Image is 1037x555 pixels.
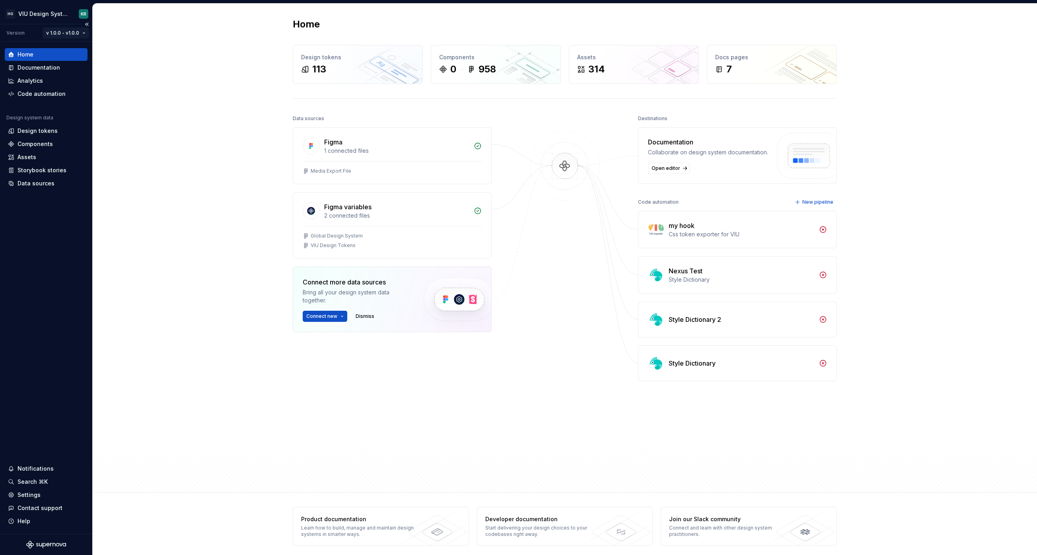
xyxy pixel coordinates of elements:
div: Analytics [18,77,43,85]
span: New pipeline [802,199,833,205]
div: Assets [577,53,691,61]
div: Docs pages [715,53,829,61]
div: Figma [324,137,342,147]
div: Help [18,517,30,525]
div: Data sources [293,113,324,124]
a: Product documentationLearn how to build, manage and maintain design systems in smarter ways. [293,507,469,546]
button: New pipeline [792,197,837,208]
div: Code automation [638,197,679,208]
a: Design tokens [5,125,88,137]
div: Destinations [638,113,667,124]
div: Learn how to build, manage and maintain design systems in smarter ways. [301,525,417,537]
div: Join our Slack community [669,515,785,523]
div: Version [6,30,25,36]
div: Notifications [18,465,54,473]
div: Search ⌘K [18,478,48,486]
div: Contact support [18,504,62,512]
div: 2 connected files [324,212,469,220]
div: my hook [669,221,695,230]
a: Components0958 [431,45,561,84]
div: VIU Design System [18,10,69,18]
div: Figma variables [324,202,372,212]
button: Search ⌘K [5,475,88,488]
span: Dismiss [356,313,374,319]
button: Contact support [5,502,88,514]
div: Settings [18,491,41,499]
button: Dismiss [352,311,378,322]
button: HGVIU Design SystemKR [2,5,91,22]
div: Css token exporter for VIU [669,230,814,238]
a: Design tokens113 [293,45,423,84]
a: Docs pages7 [707,45,837,84]
a: Open editor [648,163,690,174]
a: Developer documentationStart delivering your design choices to your codebases right away. [477,507,653,546]
div: 1 connected files [324,147,469,155]
div: 7 [726,63,732,76]
div: VIU Design Tokens [311,242,356,249]
a: Home [5,48,88,61]
div: Components [439,53,553,61]
span: v 1.0.0 - v1.0.0 [46,30,79,36]
svg: Supernova Logo [26,541,66,549]
div: Product documentation [301,515,417,523]
div: Design system data [6,115,53,121]
div: Documentation [648,137,768,147]
div: Collaborate on design system documentation. [648,148,768,156]
div: Bring all your design system data together. [303,288,410,304]
div: Media Export File [311,168,351,174]
div: Home [18,51,33,58]
div: Start delivering your design choices to your codebases right away. [485,525,601,537]
div: 958 [479,63,496,76]
a: Data sources [5,177,88,190]
a: Join our Slack communityConnect and learn with other design system practitioners. [661,507,837,546]
div: 0 [450,63,456,76]
div: Connect more data sources [303,277,410,287]
div: Design tokens [18,127,58,135]
div: Components [18,140,53,148]
a: Analytics [5,74,88,87]
div: Style Dictionary [669,358,716,368]
a: Settings [5,489,88,501]
div: Design tokens [301,53,414,61]
a: Assets314 [569,45,699,84]
div: Nexus Test [669,266,702,276]
div: 314 [588,63,605,76]
div: Style Dictionary [669,276,814,284]
div: Storybook stories [18,166,66,174]
a: Components [5,138,88,150]
button: Notifications [5,462,88,475]
div: Assets [18,153,36,161]
div: Style Dictionary 2 [669,315,721,324]
div: Documentation [18,64,60,72]
a: Code automation [5,88,88,100]
button: v 1.0.0 - v1.0.0 [43,27,89,39]
div: KR [81,11,86,17]
div: 113 [312,63,326,76]
span: Open editor [652,165,680,171]
div: HG [6,9,15,19]
a: Documentation [5,61,88,74]
div: Data sources [18,179,54,187]
a: Figma variables2 connected filesGlobal Design SystemVIU Design Tokens [293,192,492,259]
div: Connect and learn with other design system practitioners. [669,525,785,537]
a: Storybook stories [5,164,88,177]
div: Developer documentation [485,515,601,523]
button: Collapse sidebar [81,19,92,30]
div: Global Design System [311,233,363,239]
a: Assets [5,151,88,164]
div: Code automation [18,90,66,98]
span: Connect new [306,313,337,319]
h2: Home [293,18,320,31]
a: Figma1 connected filesMedia Export File [293,127,492,184]
button: Help [5,515,88,528]
button: Connect new [303,311,347,322]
